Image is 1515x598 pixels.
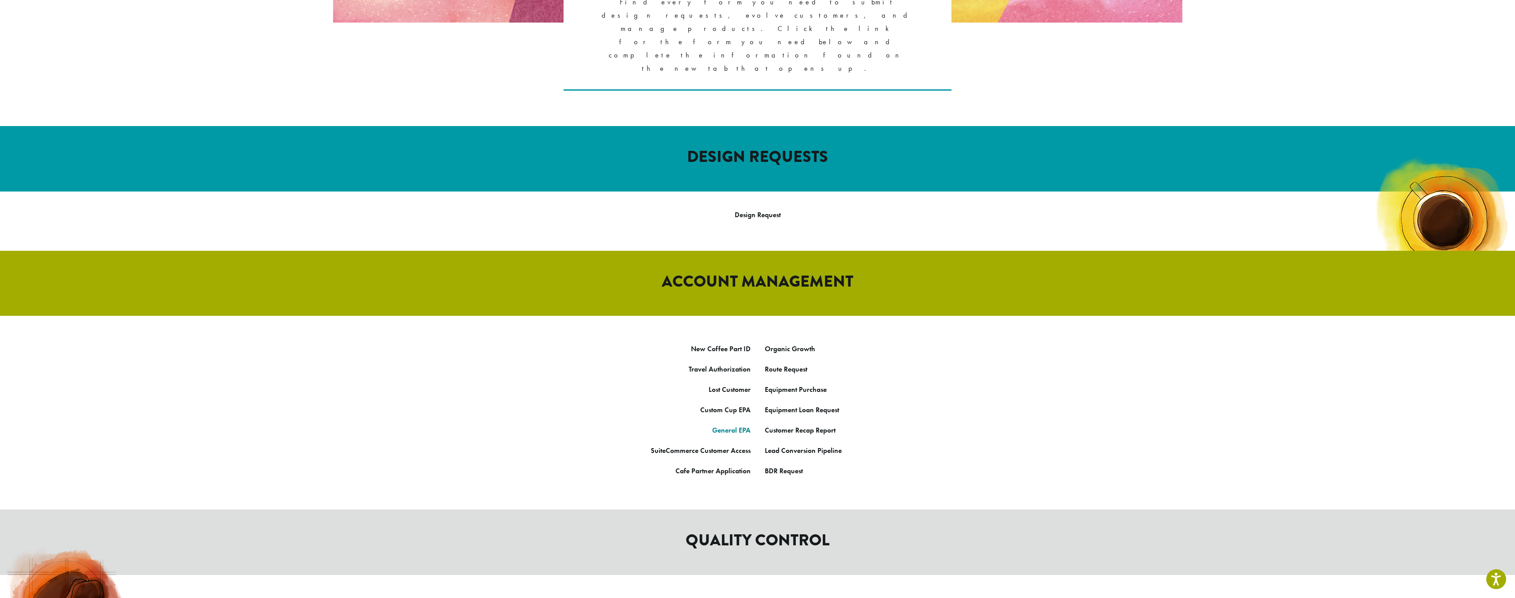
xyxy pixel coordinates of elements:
[700,405,751,414] a: Custom Cup EPA
[651,446,751,455] a: SuiteCommerce Customer Access
[821,385,827,394] a: se
[691,344,751,353] a: New Coffee Part ID
[709,385,751,394] a: Lost Customer
[765,364,807,374] a: Route Request
[506,272,1010,291] h2: ACCOUNT MANAGEMENT
[506,147,1010,166] h2: DESIGN REQUESTS
[765,344,815,353] a: Organic Growth
[712,425,751,435] a: General EPA
[765,425,836,435] a: Customer Recap Report
[689,364,751,374] a: Travel Authorization
[735,210,781,219] a: Design Request
[506,531,1010,550] h2: QUALITY CONTROL
[765,385,821,394] a: Equipment Purcha
[765,466,803,475] a: BDR Request
[675,466,751,475] a: Cafe Partner Application
[765,446,842,455] a: Lead Conversion Pipeline
[765,405,839,414] a: Equipment Loan Request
